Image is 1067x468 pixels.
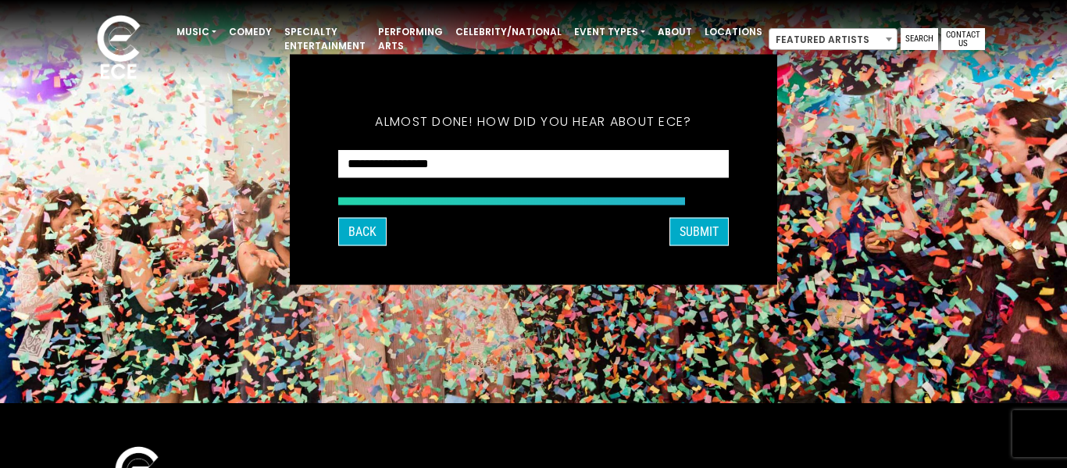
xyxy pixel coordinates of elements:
button: Back [338,217,387,245]
a: Comedy [223,19,278,45]
button: SUBMIT [669,217,729,245]
a: Celebrity/National [449,19,568,45]
img: ece_new_logo_whitev2-1.png [80,11,158,87]
span: Featured Artists [769,29,897,51]
h5: Almost done! How did you hear about ECE? [338,93,729,149]
a: Performing Arts [372,19,449,59]
a: Specialty Entertainment [278,19,372,59]
a: Locations [698,19,769,45]
a: Event Types [568,19,651,45]
a: About [651,19,698,45]
a: Search [901,28,938,50]
a: Contact Us [941,28,985,50]
a: Music [170,19,223,45]
select: How did you hear about ECE [338,149,729,178]
span: Featured Artists [769,28,897,50]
